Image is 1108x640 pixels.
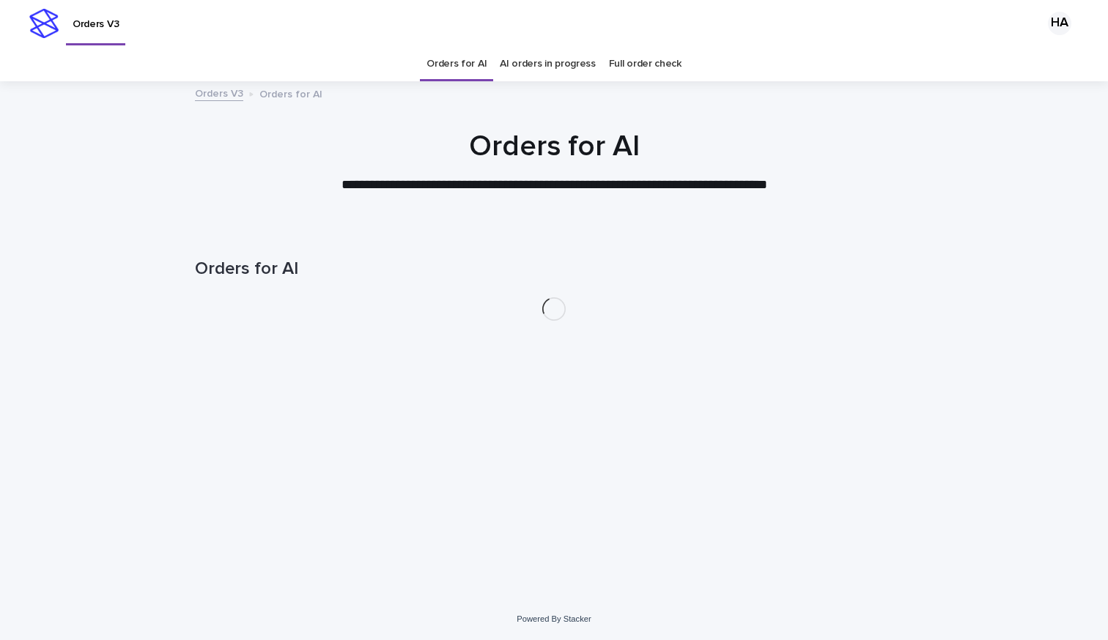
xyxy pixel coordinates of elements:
a: AI orders in progress [500,47,596,81]
a: Orders for AI [426,47,487,81]
a: Orders V3 [195,84,243,101]
a: Full order check [609,47,682,81]
div: HA [1048,12,1071,35]
a: Powered By Stacker [517,614,591,623]
h1: Orders for AI [195,129,913,164]
p: Orders for AI [259,85,322,101]
h1: Orders for AI [195,258,913,280]
img: stacker-logo-s-only.png [29,9,59,38]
